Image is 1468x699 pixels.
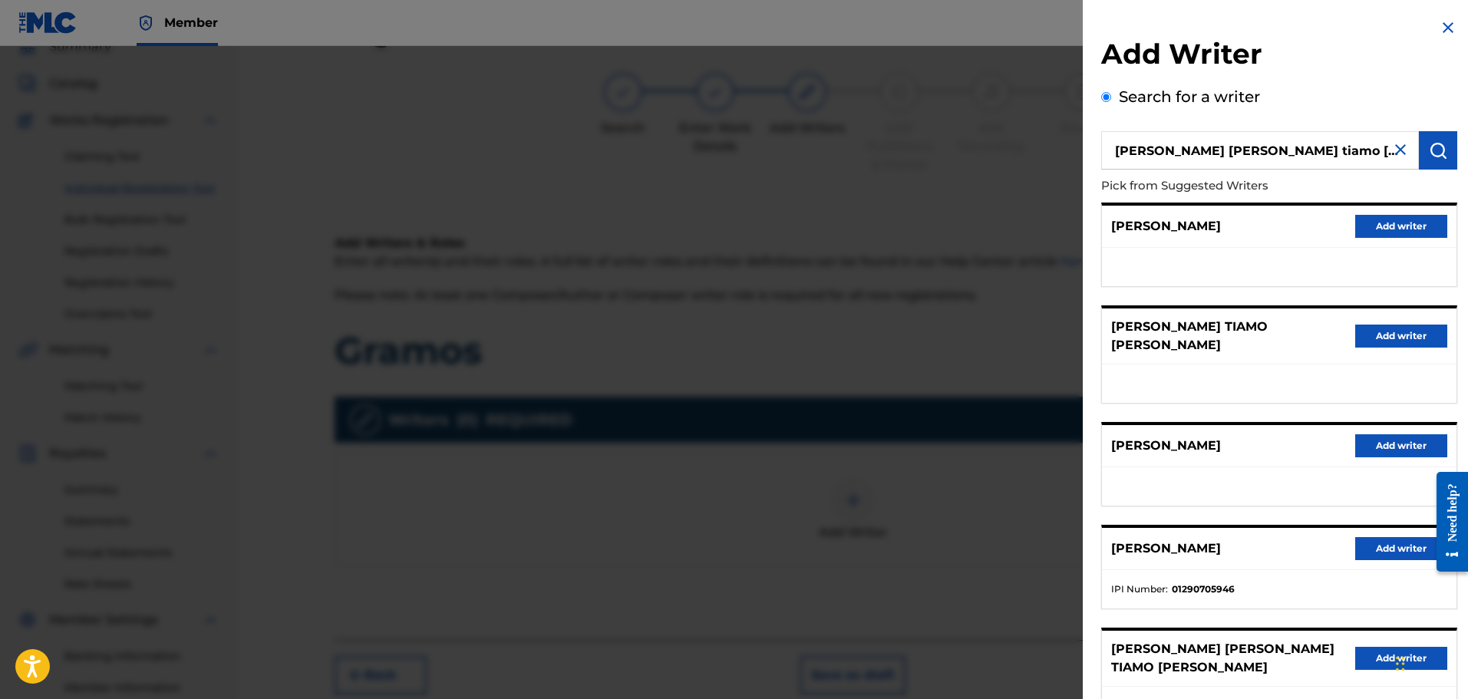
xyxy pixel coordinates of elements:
div: Widget de chat [1391,625,1468,699]
div: Arrastrar [1396,641,1405,687]
p: [PERSON_NAME] [1111,539,1221,558]
p: [PERSON_NAME] [1111,437,1221,455]
span: IPI Number : [1111,582,1168,596]
p: [PERSON_NAME] [PERSON_NAME] TIAMO [PERSON_NAME] [1111,640,1355,677]
img: Search Works [1429,141,1447,160]
iframe: Chat Widget [1391,625,1468,699]
h2: Add Writer [1101,37,1457,76]
button: Add writer [1355,215,1447,238]
img: close [1391,140,1410,159]
input: Search writer's name or IPI Number [1101,131,1419,170]
iframe: Resource Center [1425,460,1468,583]
p: [PERSON_NAME] [1111,217,1221,236]
button: Add writer [1355,434,1447,457]
img: Top Rightsholder [137,14,155,32]
img: MLC Logo [18,12,78,34]
button: Add writer [1355,325,1447,348]
label: Search for a writer [1119,87,1260,106]
button: Add writer [1355,537,1447,560]
button: Add writer [1355,647,1447,670]
p: Pick from Suggested Writers [1101,170,1370,203]
strong: 01290705946 [1172,582,1235,596]
p: [PERSON_NAME] TIAMO [PERSON_NAME] [1111,318,1355,354]
span: Member [164,14,218,31]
